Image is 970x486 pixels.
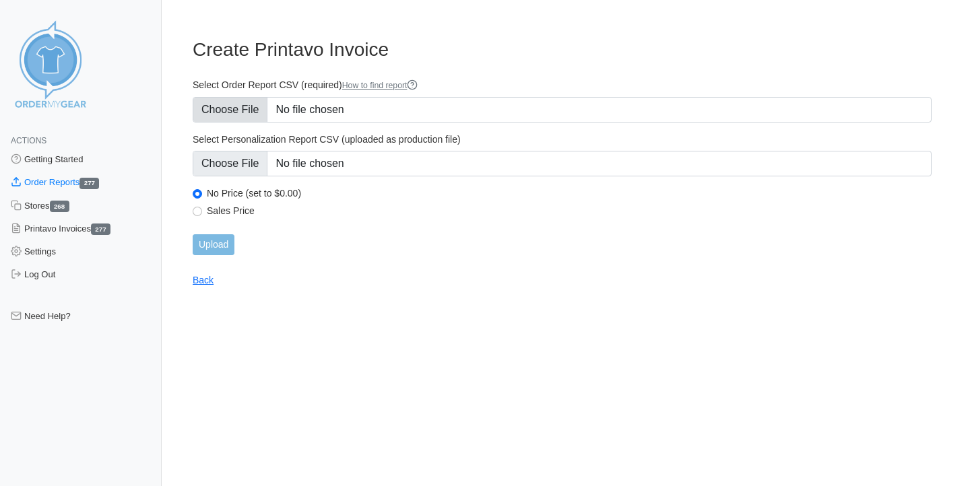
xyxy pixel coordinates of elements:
[207,205,932,217] label: Sales Price
[193,38,932,61] h3: Create Printavo Invoice
[79,178,99,189] span: 277
[193,79,932,92] label: Select Order Report CSV (required)
[193,133,932,145] label: Select Personalization Report CSV (uploaded as production file)
[193,275,214,285] a: Back
[207,187,932,199] label: No Price (set to $0.00)
[342,81,418,90] a: How to find report
[193,234,234,255] input: Upload
[91,223,110,235] span: 277
[50,201,69,212] span: 268
[11,136,46,145] span: Actions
